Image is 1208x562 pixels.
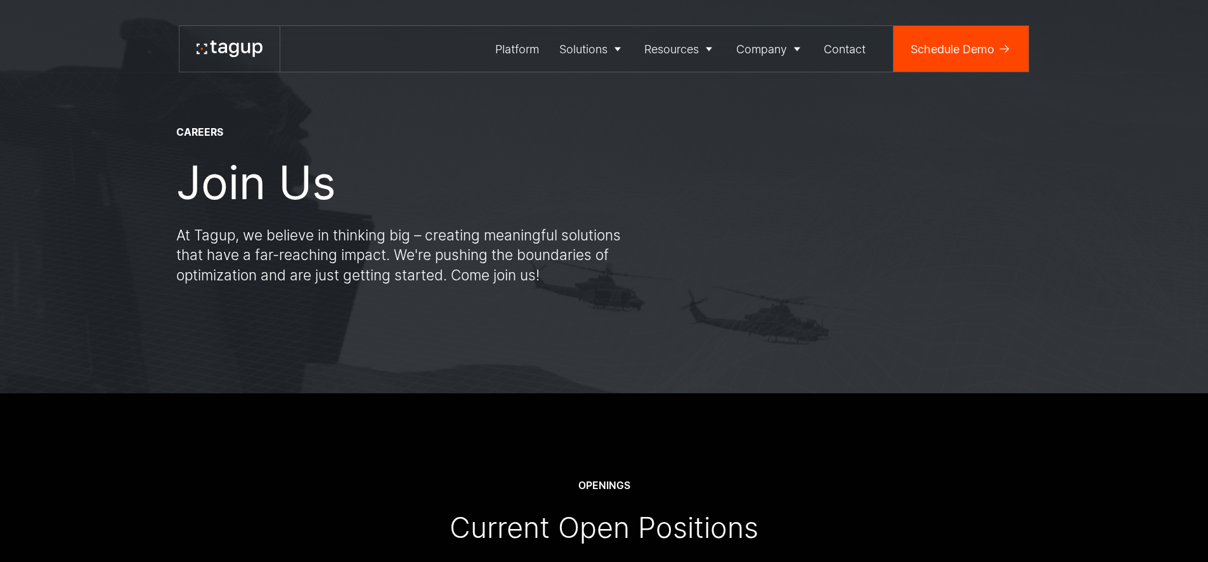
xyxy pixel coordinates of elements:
div: Contact [824,41,866,58]
a: Contact [814,26,876,72]
div: Platform [495,41,539,58]
a: Company [726,26,814,72]
a: Schedule Demo [893,26,1029,72]
div: OPENINGS [578,479,630,493]
a: Resources [635,26,727,72]
div: Company [736,41,787,58]
a: Platform [486,26,550,72]
h1: Join Us [176,157,336,208]
p: At Tagup, we believe in thinking big – creating meaningful solutions that have a far-reaching imp... [176,225,633,285]
div: Schedule Demo [911,41,994,58]
a: Solutions [549,26,635,72]
div: CAREERS [176,126,223,140]
div: Current Open Positions [450,510,758,546]
div: Solutions [559,41,607,58]
div: Resources [644,41,699,58]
